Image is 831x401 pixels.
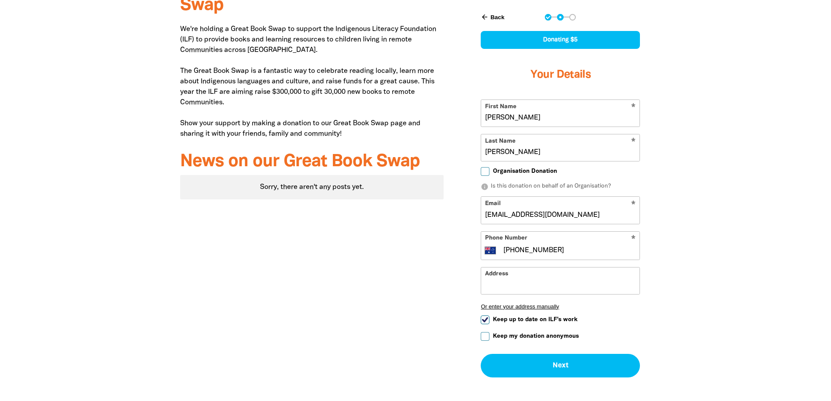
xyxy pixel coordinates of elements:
[180,152,444,171] h3: News on our Great Book Swap
[557,14,564,21] button: Navigate to step 2 of 3 to enter your details
[481,332,489,341] input: Keep my donation anonymous
[481,13,489,21] i: arrow_back
[481,58,640,93] h3: Your Details
[569,14,576,21] button: Navigate to step 3 of 3 to enter your payment details
[481,31,640,49] div: Donating $5
[180,24,444,139] p: We're holding a Great Book Swap to support the Indigenous Literacy Foundation (ILF) to provide bo...
[481,182,640,191] p: Is this donation on behalf of an Organisation?
[493,332,579,340] span: Keep my donation anonymous
[545,14,551,21] button: Navigate to step 1 of 3 to enter your donation amount
[481,183,489,191] i: info
[180,175,444,199] div: Paginated content
[493,167,557,175] span: Organisation Donation
[493,315,578,324] span: Keep up to date on ILF's work
[481,167,489,176] input: Organisation Donation
[481,303,640,310] button: Or enter your address manually
[180,175,444,199] div: Sorry, there aren't any posts yet.
[477,10,508,24] button: Back
[481,315,489,324] input: Keep up to date on ILF's work
[631,235,636,243] i: Required
[481,354,640,377] button: Next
